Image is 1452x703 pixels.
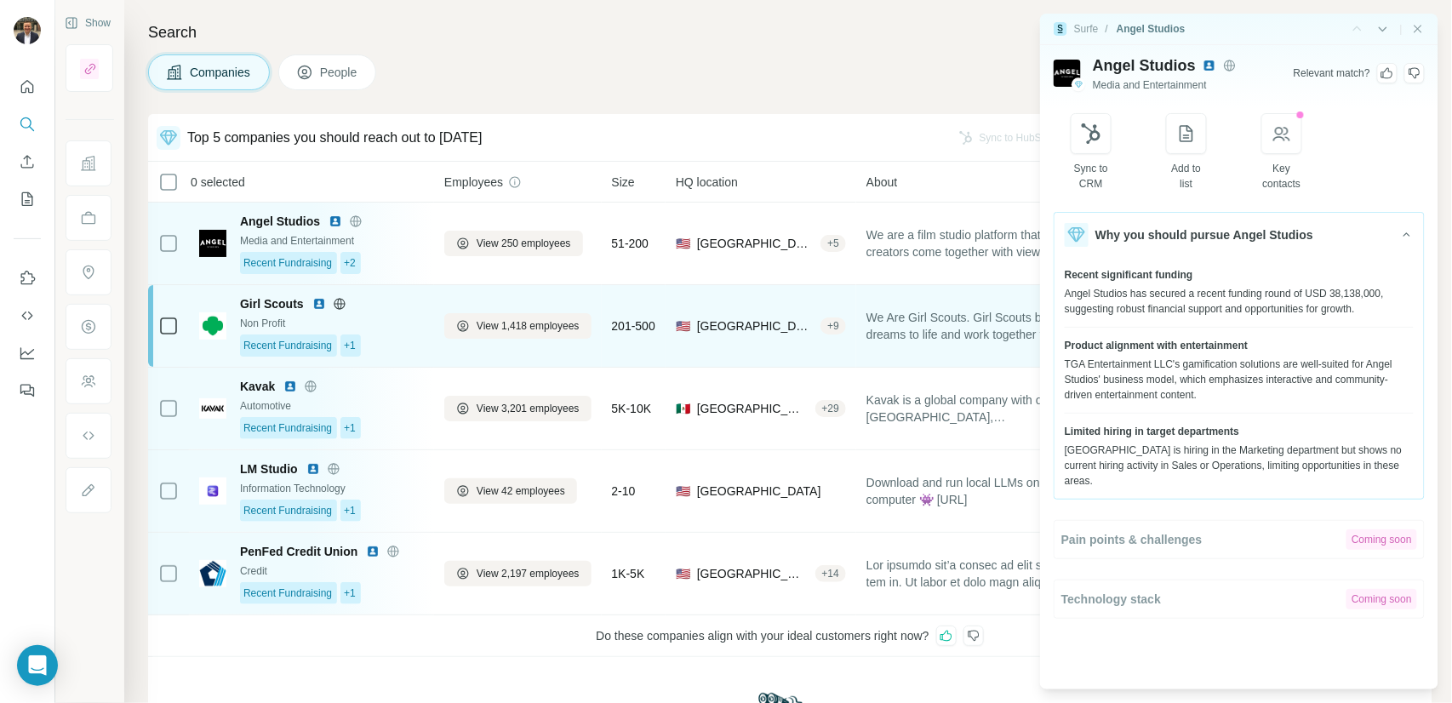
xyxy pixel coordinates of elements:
img: LinkedIn logo [329,214,342,228]
span: Recent Fundraising [243,338,332,353]
span: Limited hiring in target departments [1065,424,1239,439]
img: LinkedIn logo [283,380,297,393]
img: LinkedIn logo [312,297,326,311]
div: [GEOGRAPHIC_DATA] is hiring in the Marketing department but shows no current hiring activity in S... [1065,443,1414,489]
span: View 1,418 employees [477,318,580,334]
button: View 2,197 employees [444,561,592,586]
span: Recent Fundraising [243,503,332,518]
span: PenFed Credit Union [240,543,357,560]
img: Logo of Angel Studios [199,230,226,257]
span: Download and run local LLMs on your computer 👾 [URL] [866,474,1118,508]
div: Open Intercom Messenger [17,645,58,686]
img: LinkedIn logo [306,462,320,476]
div: Top 5 companies you should reach out to [DATE] [187,128,483,148]
div: Non Profit [240,316,424,331]
button: View 250 employees [444,231,583,256]
span: Angel Studios [1093,54,1196,77]
div: Coming soon [1346,589,1417,609]
button: Previous [1375,20,1392,37]
img: Logo of LM Studio [199,477,226,504]
span: 0 selected [191,174,245,191]
span: View 3,201 employees [477,401,580,416]
button: View 1,418 employees [444,313,592,339]
span: Product alignment with entertainment [1065,338,1248,353]
span: 5K-10K [612,400,652,417]
span: 🇺🇸 [676,483,690,500]
span: Angel Studios [240,213,320,230]
img: Logo of Girl Scouts [199,312,226,340]
img: Avatar [14,17,41,44]
button: Feedback [14,375,41,406]
div: Coming soon [1346,529,1417,550]
span: 🇺🇸 [676,317,690,334]
span: Employees [444,174,503,191]
div: + 29 [815,401,846,416]
button: Use Surfe on LinkedIn [14,263,41,294]
button: Pain points & challengesComing soon [1055,521,1424,558]
span: Recent Fundraising [243,586,332,601]
button: Close side panel [1411,22,1425,36]
span: Technology stack [1061,591,1161,608]
span: 201-500 [612,317,655,334]
span: 1K-5K [612,565,645,582]
div: Relevant match ? [1294,66,1370,81]
span: Companies [190,64,252,81]
span: Size [612,174,635,191]
div: + 14 [815,566,846,581]
h4: Search [148,20,1432,44]
img: LinkedIn logo [366,545,380,558]
span: +1 [344,338,356,353]
span: 2-10 [612,483,636,500]
span: View 42 employees [477,483,565,499]
img: Surfe Logo [1054,22,1067,36]
button: Enrich CSV [14,146,41,177]
span: +1 [344,586,356,601]
div: | [1400,21,1403,37]
img: LinkedIn avatar [1203,59,1216,72]
span: People [320,64,359,81]
div: Angel Studios [1117,21,1186,37]
span: Recent Fundraising [243,255,332,271]
span: [GEOGRAPHIC_DATA] [697,400,809,417]
span: We are a film studio platform that helps creators come together with viewers to create high-quali... [866,226,1118,260]
button: Show [53,10,123,36]
div: + 9 [820,318,846,334]
div: + 5 [820,236,846,251]
span: [GEOGRAPHIC_DATA], [US_STATE] [697,235,814,252]
span: 🇺🇸 [676,565,690,582]
span: Lor ipsumdo sit’a consec ad elit sed doeiusm tem in. Ut labor et dolo magn aliquae admin venia qu... [866,557,1118,591]
div: Media and Entertainment [240,233,424,249]
span: View 2,197 employees [477,566,580,581]
div: Sync to CRM [1072,161,1112,191]
button: Dashboard [14,338,41,369]
button: View 42 employees [444,478,577,504]
li: / [1106,21,1108,37]
span: +1 [344,420,356,436]
button: Search [14,109,41,140]
div: Credit [240,563,424,579]
button: Technology stackComing soon [1055,580,1424,618]
button: Quick start [14,71,41,102]
img: Logo of PenFed Credit Union [199,560,226,587]
span: 51-200 [612,235,649,252]
div: Add to list [1167,161,1207,191]
span: Recent significant funding [1065,267,1193,283]
span: HQ location [676,174,738,191]
button: View 3,201 employees [444,396,592,421]
button: My lists [14,184,41,214]
span: [GEOGRAPHIC_DATA] [697,483,821,500]
span: [GEOGRAPHIC_DATA], [US_STATE] [697,317,814,334]
div: Do these companies align with your ideal customers right now? [148,615,1432,657]
span: +2 [344,255,356,271]
button: Use Surfe API [14,300,41,331]
span: Kavak is a global company with operations in [GEOGRAPHIC_DATA], [GEOGRAPHIC_DATA], [GEOGRAPHIC_DA... [866,392,1118,426]
div: Key contacts [1262,161,1302,191]
span: We Are Girl Scouts. Girl Scouts bring their dreams to life and work together to build a better wo... [866,309,1118,343]
img: Logo of Kavak [199,398,226,419]
span: View 250 employees [477,236,571,251]
button: Why you should pursue Angel Studios [1055,213,1424,257]
span: Media and Entertainment [1093,77,1207,93]
img: Logo of Angel Studios [1054,60,1081,87]
span: +1 [344,503,356,518]
div: Angel Studios has secured a recent funding round of USD 38,138,000, suggesting robust financial s... [1065,286,1414,317]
